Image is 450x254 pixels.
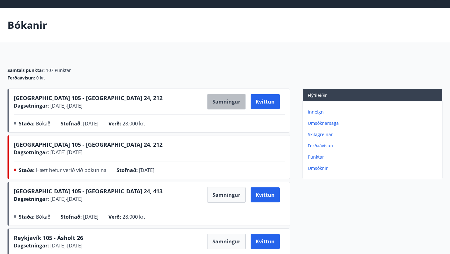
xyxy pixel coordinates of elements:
p: Umsóknir [308,165,440,171]
span: Staða : [19,167,35,174]
span: Ferðaávísun : [7,75,35,81]
span: 28.000 kr. [122,213,145,220]
p: Umsóknarsaga [308,120,440,126]
span: [DATE] [83,213,98,220]
span: Stofnað : [61,120,82,127]
button: Kvittun [251,187,280,202]
span: Dagsetningar : [14,242,49,249]
span: Bókað [36,120,51,127]
span: Flýtileiðir [308,92,327,98]
span: Stofnað : [117,167,138,174]
p: Punktar [308,154,440,160]
button: Samningur [207,187,246,203]
span: [DATE] - [DATE] [49,149,82,156]
span: Staða : [19,120,35,127]
p: Bókanir [7,18,47,32]
span: Reykjavík 105 - Ásholt 26 [14,234,83,241]
span: [GEOGRAPHIC_DATA] 105 - [GEOGRAPHIC_DATA] 24, 212 [14,141,162,148]
button: Kvittun [251,234,280,249]
span: [DATE] [139,167,154,174]
span: Verð : [108,213,121,220]
span: Verð : [108,120,121,127]
span: Hætt hefur verið við bókunina [36,167,107,174]
span: Bókað [36,213,51,220]
button: Samningur [207,94,246,109]
span: 28.000 kr. [122,120,145,127]
span: [DATE] - [DATE] [49,102,82,109]
p: Skilagreinar [308,131,440,138]
span: [GEOGRAPHIC_DATA] 105 - [GEOGRAPHIC_DATA] 24, 413 [14,187,162,195]
p: Inneign [308,109,440,115]
span: [DATE] - [DATE] [49,196,82,202]
span: 107 Punktar [46,67,71,74]
span: Dagsetningar : [14,102,49,109]
button: Kvittun [251,94,280,109]
span: Staða : [19,213,35,220]
span: Samtals punktar : [7,67,45,74]
button: Samningur [207,234,246,249]
span: [DATE] [83,120,98,127]
span: [DATE] - [DATE] [49,242,82,249]
span: Dagsetningar : [14,196,49,202]
span: Dagsetningar : [14,149,49,156]
span: Stofnað : [61,213,82,220]
span: 0 kr. [36,75,45,81]
p: Ferðaávísun [308,143,440,149]
span: [GEOGRAPHIC_DATA] 105 - [GEOGRAPHIC_DATA] 24, 212 [14,94,162,102]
